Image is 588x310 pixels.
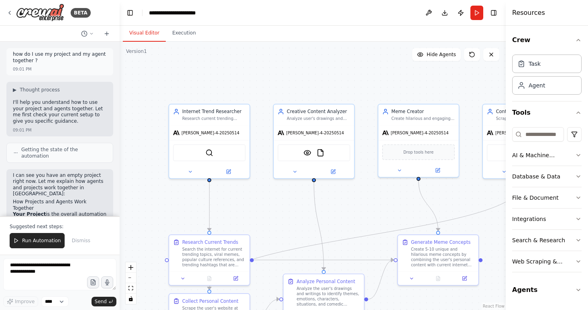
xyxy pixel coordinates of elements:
[297,286,360,307] div: Analyze the user's drawings and writings to identify themes, emotions, characters, situations, an...
[22,237,61,244] span: Run Automation
[391,116,455,122] div: Create hilarious and engaging meme concepts by combining user's personal content with trending in...
[512,172,560,180] div: Database & Data
[482,104,564,179] div: Content CollectorScrape and collect artwork, photos, and creative content from the user's website...
[166,25,202,42] button: Execution
[101,276,113,288] button: Click to speak your automation idea
[391,108,455,115] div: Meme Creator
[210,168,247,176] button: Open in side panel
[195,275,223,283] button: No output available
[149,9,196,17] nav: breadcrumb
[20,87,60,93] span: Thought process
[512,124,582,279] div: Tools
[297,278,355,285] div: Analyze Personal Content
[317,149,325,157] img: FileReadTool
[311,182,327,270] g: Edge from a2710aef-8ca9-42cb-8ee1-24d1230e8d44 to b7525da5-ad52-40df-a309-a5eaf5c6189d
[391,130,448,136] span: [PERSON_NAME]-4-20250514
[205,149,214,157] img: SerperDevTool
[13,127,32,133] div: 09:01 PM
[512,230,582,251] button: Search & Research
[15,298,35,305] span: Improve
[100,29,113,38] button: Start a new chat
[3,296,38,307] button: Improve
[512,151,575,159] div: AI & Machine Learning
[495,130,553,136] span: [PERSON_NAME]-4-20250514
[488,7,499,18] button: Hide right sidebar
[412,48,461,61] button: Hide Agents
[182,116,246,122] div: Research current trending topics, viral content, and popular meme formats from the internet to id...
[512,29,582,51] button: Crew
[254,257,393,263] g: Edge from 6d80a2ef-2bd9-4957-b0bd-d6a22600eaa9 to f57dea01-6f6b-4595-b48d-a0f57161fb4d
[512,236,565,244] div: Search & Research
[378,104,460,178] div: Meme CreatorCreate hilarious and engaging meme concepts by combining user's personal content with...
[512,101,582,124] button: Tools
[126,294,136,304] button: toggle interactivity
[126,48,147,55] div: Version 1
[13,211,46,217] strong: Your Project
[496,116,560,122] div: Scrape and collect artwork, photos, and creative content from the user's website and social media...
[512,187,582,208] button: File & Document
[182,239,238,245] div: Research Current Trends
[206,182,526,290] g: Edge from 8c329dd8-8fd4-4f08-9262-3aab1dbb185e to be654a38-92e3-4cd0-953a-41e54fde9cb0
[13,211,107,224] p: is the overall automation workflow that contains:
[483,304,505,308] a: React Flow attribution
[419,166,456,174] button: Open in side panel
[13,87,16,93] span: ▶
[512,251,582,272] button: Web Scraping & Browsing
[512,279,582,301] button: Agents
[368,257,393,302] g: Edge from b7525da5-ad52-40df-a309-a5eaf5c6189d to f57dea01-6f6b-4595-b48d-a0f57161fb4d
[287,116,350,122] div: Analyze user's drawings and writings to extract themes, emotions, styles, and potential meme mate...
[512,257,575,265] div: Web Scraping & Browsing
[529,60,541,68] div: Task
[169,235,250,286] div: Research Current TrendsSearch the internet for current trending topics, viral memes, popular cult...
[512,166,582,187] button: Database & Data
[411,239,471,245] div: Generate Meme Concepts
[126,262,136,304] div: React Flow controls
[71,8,91,18] div: BETA
[16,4,64,22] img: Logo
[78,29,97,38] button: Switch to previous chat
[496,108,560,115] div: Content Collector
[92,297,116,306] button: Send
[13,199,107,211] h2: How Projects and Agents Work Together
[95,298,107,305] span: Send
[411,247,474,267] div: Create 5-10 unique and hilarious meme concepts by combining the user's personal content with curr...
[182,298,238,304] div: Collect Personal Content
[169,104,250,179] div: Internet Trend ResearcherResearch current trending topics, viral content, and popular meme format...
[315,168,352,176] button: Open in side panel
[415,180,442,231] g: Edge from 30100cb0-6eff-4778-9738-9e2530846b5a to f57dea01-6f6b-4595-b48d-a0f57161fb4d
[87,276,99,288] button: Upload files
[424,275,452,283] button: No output available
[181,130,239,136] span: [PERSON_NAME]-4-20250514
[13,172,107,197] p: I can see you have an empty project right now. Let me explain how agents and projects work togeth...
[182,247,246,267] div: Search the internet for current trending topics, viral memes, popular culture references, and tre...
[273,104,355,179] div: Creative Content AnalyzerAnalyze user's drawings and writings to extract themes, emotions, styles...
[72,237,90,244] span: Dismiss
[403,149,433,155] span: Drop tools here
[286,130,344,136] span: [PERSON_NAME]-4-20250514
[10,223,110,230] p: Suggested next steps:
[397,235,479,286] div: Generate Meme ConceptsCreate 5-10 unique and hilarious meme concepts by combining the user's pers...
[126,273,136,283] button: zoom out
[206,182,212,231] g: Edge from f86e2ba6-4d71-45c1-b0a6-75bf3369af72 to 6d80a2ef-2bd9-4957-b0bd-d6a22600eaa9
[529,81,545,89] div: Agent
[453,275,476,283] button: Open in side panel
[126,262,136,273] button: zoom in
[512,145,582,166] button: AI & Machine Learning
[303,149,311,157] img: VisionTool
[13,99,107,124] p: I'll help you understand how to use your project and agents together. Let me first check your cur...
[512,51,582,101] div: Crew
[10,233,65,248] button: Run Automation
[427,51,456,58] span: Hide Agents
[13,66,32,72] div: 09:01 PM
[224,275,247,283] button: Open in side panel
[124,7,136,18] button: Hide left sidebar
[123,25,166,42] button: Visual Editor
[512,209,582,229] button: Integrations
[512,215,546,223] div: Integrations
[287,108,350,115] div: Creative Content Analyzer
[13,51,107,64] p: how do I use my project and my agent together ?
[68,233,94,248] button: Dismiss
[512,8,545,18] h4: Resources
[182,108,246,115] div: Internet Trend Researcher
[13,87,60,93] button: ▶Thought process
